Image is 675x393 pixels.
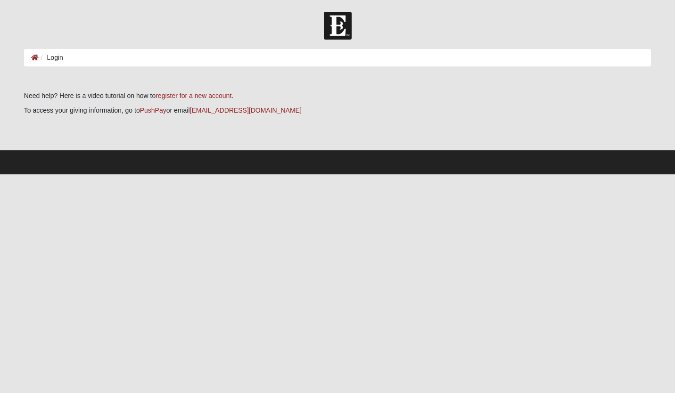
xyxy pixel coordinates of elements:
[190,106,302,114] a: [EMAIL_ADDRESS][DOMAIN_NAME]
[156,92,231,99] a: register for a new account
[324,12,352,40] img: Church of Eleven22 Logo
[24,91,651,101] p: Need help? Here is a video tutorial on how to .
[140,106,166,114] a: PushPay
[24,106,651,115] p: To access your giving information, go to or email
[39,53,63,63] li: Login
